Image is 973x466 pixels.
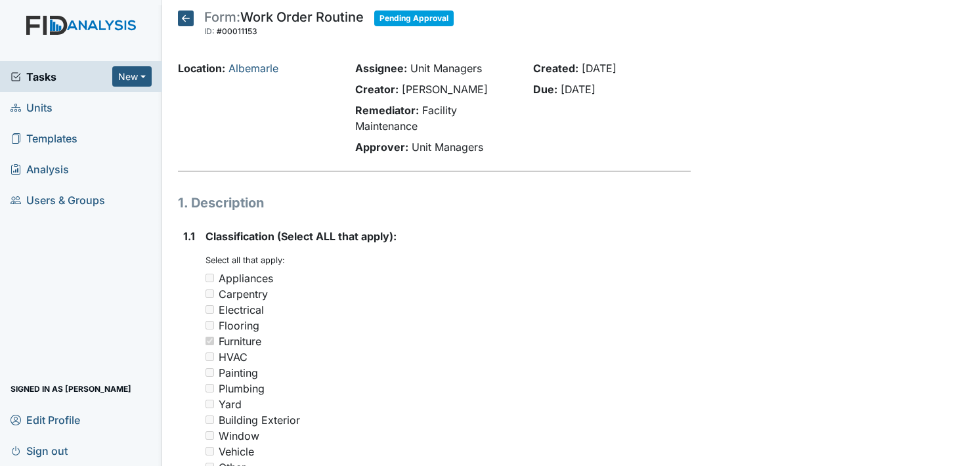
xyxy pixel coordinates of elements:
[11,440,68,461] span: Sign out
[219,302,264,318] div: Electrical
[205,447,214,455] input: Vehicle
[11,97,53,117] span: Units
[219,428,259,444] div: Window
[219,286,268,302] div: Carpentry
[219,318,259,333] div: Flooring
[219,349,248,365] div: HVAC
[219,333,261,349] div: Furniture
[219,412,300,428] div: Building Exterior
[205,415,214,424] input: Building Exterior
[355,140,408,154] strong: Approver:
[204,26,215,36] span: ID:
[355,62,407,75] strong: Assignee:
[11,410,80,430] span: Edit Profile
[205,289,214,298] input: Carpentry
[205,368,214,377] input: Painting
[412,140,483,154] span: Unit Managers
[204,11,364,39] div: Work Order Routine
[533,62,578,75] strong: Created:
[219,396,242,412] div: Yard
[228,62,278,75] a: Albemarle
[205,352,214,361] input: HVAC
[410,62,482,75] span: Unit Managers
[11,159,69,179] span: Analysis
[217,26,257,36] span: #00011153
[205,321,214,329] input: Flooring
[205,431,214,440] input: Window
[11,69,112,85] a: Tasks
[178,62,225,75] strong: Location:
[374,11,454,26] span: Pending Approval
[11,190,105,210] span: Users & Groups
[561,83,595,96] span: [DATE]
[11,379,131,399] span: Signed in as [PERSON_NAME]
[205,274,214,282] input: Appliances
[533,83,557,96] strong: Due:
[178,193,691,213] h1: 1. Description
[219,381,265,396] div: Plumbing
[205,400,214,408] input: Yard
[355,104,419,117] strong: Remediator:
[355,83,399,96] strong: Creator:
[402,83,488,96] span: [PERSON_NAME]
[219,365,258,381] div: Painting
[112,66,152,87] button: New
[205,337,214,345] input: Furniture
[183,228,195,244] label: 1.1
[205,384,214,392] input: Plumbing
[582,62,616,75] span: [DATE]
[205,230,397,243] span: Classification (Select ALL that apply):
[11,128,77,148] span: Templates
[205,305,214,314] input: Electrical
[219,270,273,286] div: Appliances
[205,255,285,265] small: Select all that apply:
[204,9,240,25] span: Form:
[219,444,254,459] div: Vehicle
